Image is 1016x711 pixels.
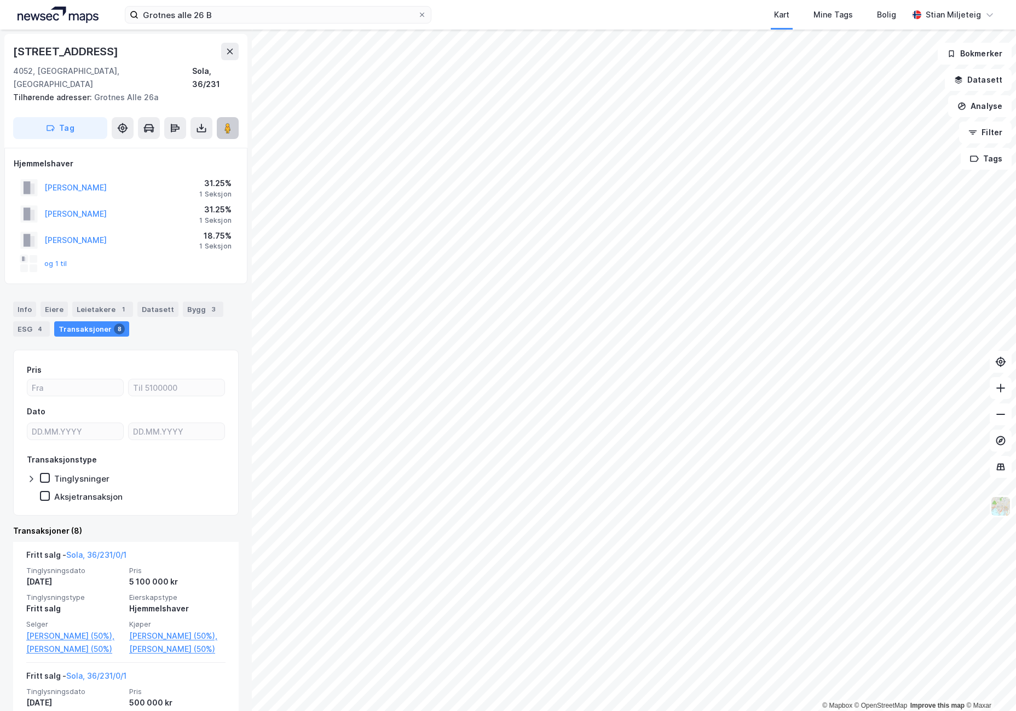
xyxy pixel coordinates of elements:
[54,492,123,502] div: Aksjetransaksjon
[26,620,123,629] span: Selger
[13,302,36,317] div: Info
[114,323,125,334] div: 8
[34,323,45,334] div: 4
[26,548,126,566] div: Fritt salg -
[13,65,192,91] div: 4052, [GEOGRAPHIC_DATA], [GEOGRAPHIC_DATA]
[14,157,238,170] div: Hjemmelshaver
[54,321,129,337] div: Transaksjoner
[938,43,1012,65] button: Bokmerker
[199,203,232,216] div: 31.25%
[72,302,133,317] div: Leietakere
[27,379,123,396] input: Fra
[959,122,1012,143] button: Filter
[813,8,853,21] div: Mine Tags
[41,302,68,317] div: Eiere
[199,216,232,225] div: 1 Seksjon
[66,550,126,559] a: Sola, 36/231/0/1
[199,177,232,190] div: 31.25%
[13,91,230,104] div: Grotnes Alle 26a
[129,423,224,440] input: DD.MM.YYYY
[27,453,97,466] div: Transaksjonstype
[961,658,1016,711] iframe: Chat Widget
[27,363,42,377] div: Pris
[26,696,123,709] div: [DATE]
[961,148,1012,170] button: Tags
[26,575,123,588] div: [DATE]
[54,473,109,484] div: Tinglysninger
[129,379,224,396] input: Til 5100000
[129,629,226,643] a: [PERSON_NAME] (50%),
[945,69,1012,91] button: Datasett
[13,93,94,102] span: Tilhørende adresser:
[129,602,226,615] div: Hjemmelshaver
[27,405,45,418] div: Dato
[855,702,908,709] a: OpenStreetMap
[926,8,981,21] div: Stian Miljeteig
[199,190,232,199] div: 1 Seksjon
[129,643,226,656] a: [PERSON_NAME] (50%)
[208,304,219,315] div: 3
[877,8,896,21] div: Bolig
[138,7,418,23] input: Søk på adresse, matrikkel, gårdeiere, leietakere eller personer
[129,696,226,709] div: 500 000 kr
[774,8,789,21] div: Kart
[948,95,1012,117] button: Analyse
[910,702,965,709] a: Improve this map
[118,304,129,315] div: 1
[27,423,123,440] input: DD.MM.YYYY
[26,629,123,643] a: [PERSON_NAME] (50%),
[129,566,226,575] span: Pris
[192,65,239,91] div: Sola, 36/231
[129,575,226,588] div: 5 100 000 kr
[66,671,126,680] a: Sola, 36/231/0/1
[199,229,232,242] div: 18.75%
[13,321,50,337] div: ESG
[26,602,123,615] div: Fritt salg
[26,566,123,575] span: Tinglysningsdato
[199,242,232,251] div: 1 Seksjon
[13,43,120,60] div: [STREET_ADDRESS]
[18,7,99,23] img: logo.a4113a55bc3d86da70a041830d287a7e.svg
[129,687,226,696] span: Pris
[26,643,123,656] a: [PERSON_NAME] (50%)
[13,117,107,139] button: Tag
[961,658,1016,711] div: Kontrollprogram for chat
[26,669,126,687] div: Fritt salg -
[129,620,226,629] span: Kjøper
[129,593,226,602] span: Eierskapstype
[137,302,178,317] div: Datasett
[822,702,852,709] a: Mapbox
[13,524,239,537] div: Transaksjoner (8)
[990,496,1011,517] img: Z
[26,593,123,602] span: Tinglysningstype
[183,302,223,317] div: Bygg
[26,687,123,696] span: Tinglysningsdato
